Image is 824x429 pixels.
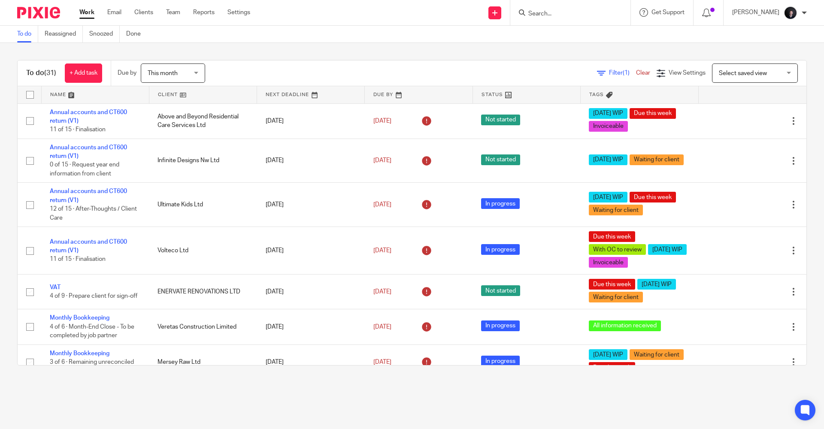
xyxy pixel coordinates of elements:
td: Mersey Raw Ltd [149,344,257,380]
span: [DATE] [373,324,391,330]
img: 455A2509.jpg [784,6,797,20]
span: 4 of 6 · Month-End Close - To be completed by job partner [50,324,134,339]
span: Waiting for client [630,154,684,165]
td: ENERVATE RENOVATIONS LTD [149,275,257,309]
span: Due this week [630,108,676,119]
a: Annual accounts and CT600 return (V1) [50,239,127,254]
td: [DATE] [257,183,365,227]
span: (1) [623,70,630,76]
a: Snoozed [89,26,120,42]
span: Waiting for client [630,349,684,360]
span: Tags [589,92,604,97]
p: Due by [118,69,136,77]
a: Reassigned [45,26,83,42]
span: All information received [589,320,661,331]
span: View Settings [669,70,706,76]
span: Due this week [589,231,635,242]
span: [DATE] [373,289,391,295]
span: (31) [44,69,56,76]
a: Settings [227,8,250,17]
span: Invoiceable [589,121,628,132]
td: Infinite Designs Nw Ltd [149,139,257,183]
span: [DATE] [373,157,391,163]
span: 4 of 9 · Prepare client for sign-off [50,293,137,299]
a: Reports [193,8,215,17]
span: [DATE] [373,118,391,124]
span: Due this week [630,192,676,202]
td: [DATE] [257,309,365,344]
a: Email [107,8,121,17]
span: Get Support [651,9,685,15]
a: Done [126,26,147,42]
span: 0 of 15 · Request year end information from client [50,162,119,177]
a: Work [79,8,94,17]
span: In progress [481,244,520,255]
span: Not started [481,154,520,165]
a: + Add task [65,63,102,83]
span: 12 of 15 · After-Thoughts / Client Care [50,206,137,221]
span: This month [148,70,178,76]
a: Clear [636,70,650,76]
span: 3 of 6 · Remaining unreconciled transactions [50,359,134,374]
span: [DATE] WIP [589,349,627,360]
span: Due this week [589,362,635,373]
span: [DATE] WIP [589,108,627,119]
a: To do [17,26,38,42]
span: In progress [481,320,520,331]
span: With OC to review [589,244,646,255]
span: 11 of 15 · Finalisation [50,127,106,133]
td: Veretas Construction Limited [149,309,257,344]
span: [DATE] [373,202,391,208]
span: Waiting for client [589,205,643,215]
a: Clients [134,8,153,17]
td: [DATE] [257,227,365,275]
span: [DATE] WIP [589,154,627,165]
td: [DATE] [257,139,365,183]
span: 11 of 15 · Finalisation [50,257,106,263]
td: Above and Beyond Residential Care Services Ltd [149,103,257,139]
td: Volteco Ltd [149,227,257,275]
a: Team [166,8,180,17]
a: Annual accounts and CT600 return (V1) [50,109,127,124]
span: [DATE] [373,359,391,365]
td: Ultimate Kids Ltd [149,183,257,227]
span: Invoiceable [589,257,628,268]
td: [DATE] [257,275,365,309]
span: Filter [609,70,636,76]
h1: To do [26,69,56,78]
span: Waiting for client [589,292,643,302]
a: VAT [50,284,61,290]
span: Not started [481,115,520,125]
img: Pixie [17,7,60,18]
span: [DATE] WIP [589,192,627,202]
span: In progress [481,198,520,209]
a: Annual accounts and CT600 return (V1) [50,188,127,203]
span: Due this week [589,279,635,290]
p: [PERSON_NAME] [732,8,779,17]
a: Monthly Bookkeeping [50,315,109,321]
span: [DATE] [373,248,391,254]
span: Not started [481,285,520,296]
span: [DATE] WIP [648,244,687,255]
span: In progress [481,356,520,366]
td: [DATE] [257,344,365,380]
a: Annual accounts and CT600 return (V1) [50,145,127,159]
td: [DATE] [257,103,365,139]
input: Search [527,10,605,18]
a: Monthly Bookkeeping [50,350,109,356]
span: Select saved view [719,70,767,76]
span: [DATE] WIP [637,279,676,290]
